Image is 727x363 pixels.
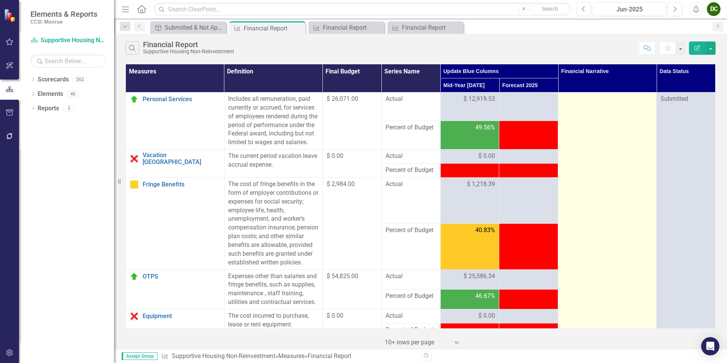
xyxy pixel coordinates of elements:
span: Search [542,6,558,12]
span: $ 0.00 [327,312,343,319]
td: Double-Click to Edit [440,92,499,121]
td: Double-Click to Edit [224,178,322,269]
img: Data Error [130,154,139,163]
span: Elements & Reports [30,10,97,19]
td: Double-Click to Edit Right Click for Context Menu [126,150,224,178]
span: Percent of Budget [386,292,437,301]
div: Submitted & Not Approved (Financial) [165,23,224,32]
td: Double-Click to Edit Right Click for Context Menu [126,269,224,309]
td: Double-Click to Edit [224,309,322,337]
div: The cost incurred to purchase, lease or rent equipment. [228,312,319,329]
span: 46.67% [475,292,495,301]
span: Actual [386,272,437,281]
td: Double-Click to Edit [381,269,440,289]
a: Elements [38,90,63,99]
td: Double-Click to Edit [499,269,558,289]
span: Actual [386,312,437,320]
a: Personal Services [143,96,220,103]
td: Double-Click to Edit [499,92,558,121]
span: Percent of Budget [386,123,437,132]
td: Double-Click to Edit [440,178,499,224]
div: 3 [63,105,75,111]
div: The current period vacation leave accrual expense. [228,152,319,169]
img: On Target [130,95,139,104]
div: The cost of fringe benefits in the form of employer contributions or expenses for social security... [228,180,319,267]
a: Fringe Benefits [143,181,220,188]
div: 46 [67,91,79,97]
span: Percent of Budget [386,226,437,235]
img: Caution [130,180,139,189]
a: Supportive Housing Non-Reinvestment [172,352,275,360]
p: Expenses other than salaries and fringe benefits, such as supplies, maintenance , staff training,... [228,272,319,307]
td: Double-Click to Edit [381,309,440,323]
td: Double-Click to Edit [224,150,322,178]
button: Search [531,4,569,14]
span: $ 26,071.00 [327,95,358,102]
div: Financial Report [323,23,383,32]
div: Jun-2025 [596,5,663,14]
td: Double-Click to Edit [440,269,499,289]
a: Measures [278,352,305,360]
span: Actual [386,95,437,103]
td: Double-Click to Edit [224,269,322,309]
a: Submitted & Not Approved (Financial) [152,23,224,32]
img: ClearPoint Strategy [4,8,17,22]
td: Double-Click to Edit [499,178,558,224]
td: Double-Click to Edit [499,309,558,323]
td: Double-Click to Edit [381,92,440,121]
button: DC [707,2,721,16]
td: Double-Click to Edit [381,178,440,224]
td: Double-Click to Edit [440,309,499,323]
a: Financial Report [389,23,462,32]
td: Double-Click to Edit [440,150,499,164]
a: Equipment [143,313,220,320]
img: Data Error [130,312,139,321]
td: Double-Click to Edit Right Click for Context Menu [126,178,224,269]
td: Double-Click to Edit [499,150,558,164]
div: Supportive Housing Non-Reinvestment [143,49,234,54]
span: 40.83% [475,226,495,235]
button: Jun-2025 [593,2,666,16]
a: Supportive Housing Non-Reinvestment [30,36,106,45]
div: Open Intercom Messenger [701,337,719,355]
span: $ 2,984.00 [327,180,355,188]
span: Actual [386,152,437,161]
a: Scorecards [38,75,69,84]
span: $ 12,919.53 [464,95,495,103]
span: Submitted [660,95,688,102]
span: $ 0.00 [327,152,343,159]
td: Double-Click to Edit [381,150,440,164]
a: Vacation [GEOGRAPHIC_DATA] [143,152,220,165]
div: Financial Report [143,40,234,49]
span: Actual [386,180,437,189]
span: $ 0.00 [478,312,495,320]
span: $ 1,218.39 [467,180,495,189]
span: Percent of Budget [386,326,437,334]
span: Assign Group [122,352,157,360]
a: Reports [38,104,59,113]
div: 262 [73,76,87,83]
div: Includes all remuneration, paid currently or accrued, for services of employees rendered during t... [228,95,319,147]
span: $ 0.00 [478,152,495,161]
input: Search Below... [30,54,106,68]
td: Double-Click to Edit Right Click for Context Menu [126,92,224,150]
span: 49.56% [475,123,495,132]
span: $ 54,825.00 [327,272,358,280]
a: OTPS [143,273,220,280]
td: Double-Click to Edit [224,92,322,150]
td: Double-Click to Edit Right Click for Context Menu [126,309,224,337]
span: $ 25,586.34 [464,272,495,281]
div: Financial Report [308,352,351,360]
input: Search ClearPoint... [154,3,571,16]
span: Percent of Budget [386,166,437,175]
div: Financial Report [402,23,462,32]
img: On Target [130,272,139,281]
small: CCSI: Monroe [30,19,97,25]
div: Financial Report [244,24,303,33]
a: Financial Report [310,23,383,32]
div: » » [161,352,415,361]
